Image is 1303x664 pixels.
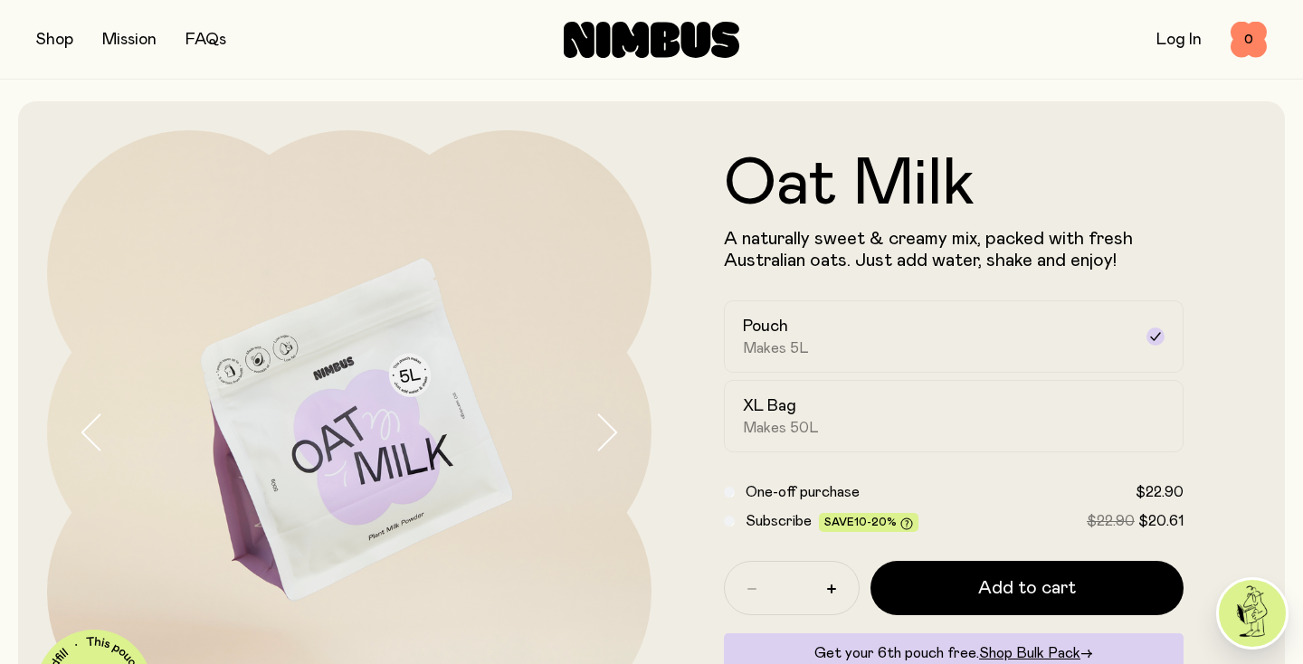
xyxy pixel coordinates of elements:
[824,517,913,530] span: Save
[870,561,1184,615] button: Add to cart
[1231,22,1267,58] button: 0
[1156,32,1202,48] a: Log In
[743,316,788,337] h2: Pouch
[185,32,226,48] a: FAQs
[743,395,796,417] h2: XL Bag
[724,152,1184,217] h1: Oat Milk
[746,514,812,528] span: Subscribe
[979,646,1080,660] span: Shop Bulk Pack
[854,517,897,527] span: 10-20%
[978,575,1076,601] span: Add to cart
[102,32,157,48] a: Mission
[743,419,819,437] span: Makes 50L
[746,485,860,499] span: One-off purchase
[979,646,1093,660] a: Shop Bulk Pack→
[1087,514,1135,528] span: $22.90
[743,339,809,357] span: Makes 5L
[1138,514,1184,528] span: $20.61
[724,228,1184,271] p: A naturally sweet & creamy mix, packed with fresh Australian oats. Just add water, shake and enjoy!
[1136,485,1184,499] span: $22.90
[1219,580,1286,647] img: agent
